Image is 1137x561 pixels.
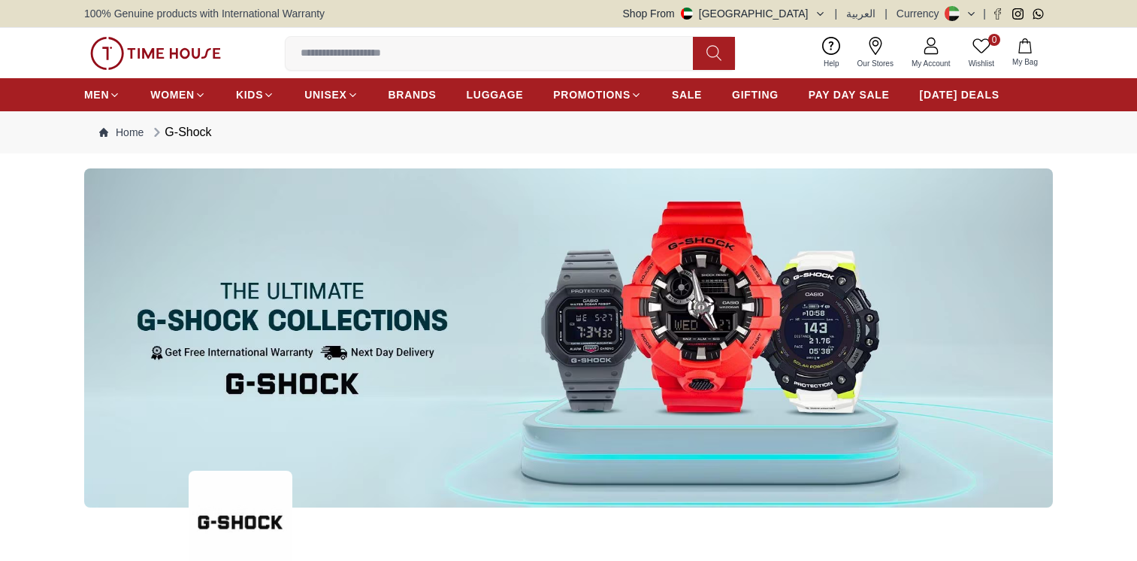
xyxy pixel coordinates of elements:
button: Shop From[GEOGRAPHIC_DATA] [623,6,826,21]
a: 0Wishlist [960,34,1003,72]
span: | [885,6,888,21]
a: WOMEN [150,81,206,108]
span: PROMOTIONS [553,87,630,102]
span: WOMEN [150,87,195,102]
span: BRANDS [389,87,437,102]
span: 100% Genuine products with International Warranty [84,6,325,21]
a: MEN [84,81,120,108]
div: G-Shock [150,123,211,141]
a: Help [815,34,848,72]
nav: Breadcrumb [84,111,1053,153]
button: My Bag [1003,35,1047,71]
div: Currency [897,6,945,21]
span: My Bag [1006,56,1044,68]
button: العربية [846,6,875,21]
span: GIFTING [732,87,779,102]
a: Facebook [992,8,1003,20]
span: [DATE] DEALS [920,87,999,102]
a: Whatsapp [1033,8,1044,20]
img: ... [84,168,1053,508]
span: Our Stores [851,58,900,69]
span: My Account [906,58,957,69]
a: BRANDS [389,81,437,108]
span: | [835,6,838,21]
img: ... [90,37,221,70]
a: PROMOTIONS [553,81,642,108]
a: GIFTING [732,81,779,108]
span: MEN [84,87,109,102]
span: | [983,6,986,21]
img: United Arab Emirates [681,8,693,20]
a: [DATE] DEALS [920,81,999,108]
a: PAY DAY SALE [809,81,890,108]
span: Help [818,58,845,69]
a: UNISEX [304,81,358,108]
span: PAY DAY SALE [809,87,890,102]
span: UNISEX [304,87,346,102]
a: Our Stores [848,34,903,72]
span: 0 [988,34,1000,46]
a: SALE [672,81,702,108]
span: SALE [672,87,702,102]
span: KIDS [236,87,263,102]
span: Wishlist [963,58,1000,69]
span: LUGGAGE [467,87,524,102]
a: LUGGAGE [467,81,524,108]
a: KIDS [236,81,274,108]
a: Instagram [1012,8,1024,20]
a: Home [99,125,144,140]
